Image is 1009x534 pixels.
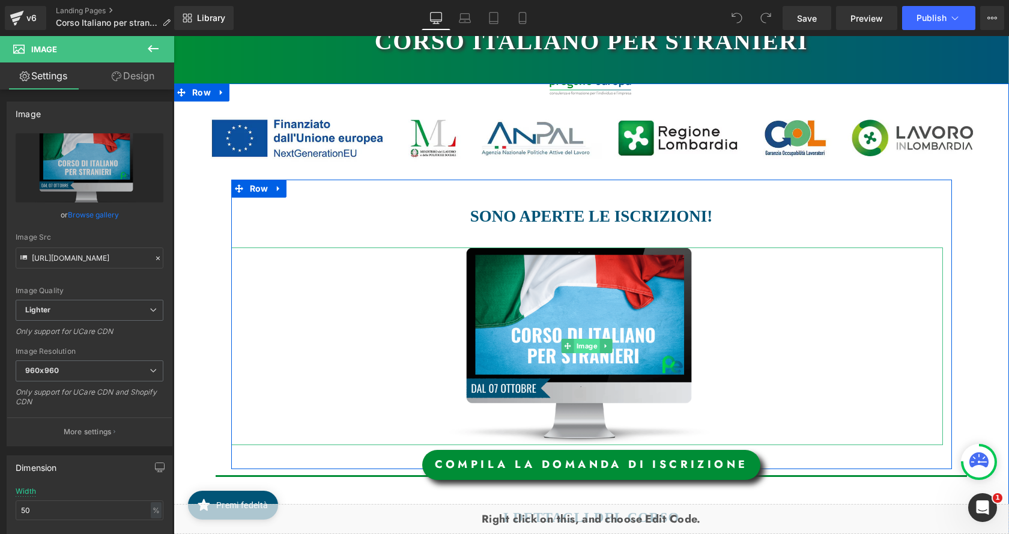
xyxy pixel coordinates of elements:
a: New Library [174,6,234,30]
a: v6 [5,6,46,30]
button: Redo [754,6,778,30]
span: Corso Italiano per stranieri [56,18,157,28]
button: More settings [7,417,172,446]
span: Library [197,13,225,23]
span: Save [797,12,817,25]
p: More settings [64,426,112,437]
font: COMPILA LA DOMANDA DI ISCRIZIONE [261,420,575,436]
a: Expand / Collapse [40,47,56,65]
div: Only support for UCare CDN and Shopify CDN [16,387,163,414]
font: SONO APERTE LE ISCRIZIONI! [297,171,539,189]
span: Row [16,47,40,65]
div: Image Resolution [16,347,163,356]
div: v6 [24,10,39,26]
span: Row [73,144,98,162]
button: More [980,6,1004,30]
span: Image [401,303,426,317]
span: Publish [917,13,947,23]
a: Landing Pages [56,6,180,16]
a: Tablet [479,6,508,30]
div: Dimension [16,456,57,473]
b: 960x960 [25,366,59,375]
b: Lighter [25,305,50,314]
div: or [16,208,163,221]
input: Link [16,247,163,269]
div: Only support for UCare CDN [16,327,163,344]
a: Expand / Collapse [426,303,438,317]
a: Desktop [422,6,450,30]
div: Image Src [16,233,163,241]
a: Browse gallery [68,204,119,225]
iframe: Intercom live chat [968,493,997,522]
a: Preview [836,6,897,30]
a: Mobile [508,6,537,30]
a: COMPILA LA DOMANDA DI ISCRIZIONE [249,414,587,444]
a: Expand / Collapse [97,144,113,162]
span: Image [31,44,57,54]
span: Preview [850,12,883,25]
button: Publish [902,6,975,30]
div: Image Quality [16,287,163,295]
div: Image [16,102,41,119]
a: Laptop [450,6,479,30]
span: 1 [993,493,1002,503]
div: % [151,502,162,518]
a: Design [89,62,177,90]
input: auto [16,500,163,520]
button: Undo [725,6,749,30]
div: Width [16,487,36,496]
